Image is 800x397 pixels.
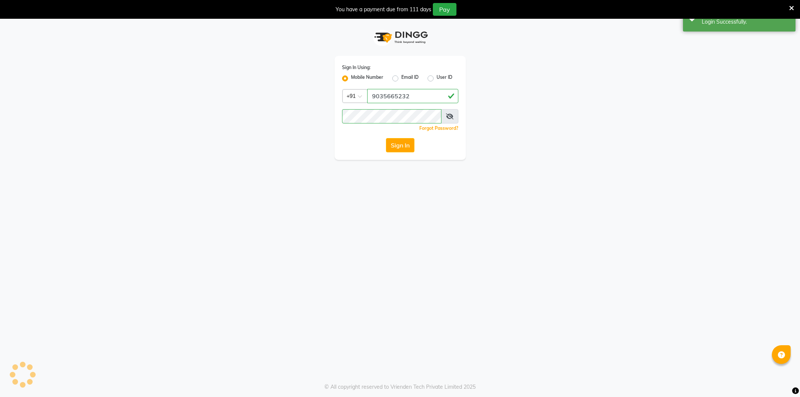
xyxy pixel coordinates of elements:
[433,3,456,16] button: Pay
[342,109,441,123] input: Username
[336,6,431,14] div: You have a payment due from 111 days
[702,18,790,26] div: Login Successfully.
[367,89,458,103] input: Username
[386,138,414,152] button: Sign In
[437,74,452,83] label: User ID
[370,26,430,48] img: logo1.svg
[419,125,458,131] a: Forgot Password?
[768,367,792,389] iframe: chat widget
[401,74,419,83] label: Email ID
[351,74,383,83] label: Mobile Number
[342,64,371,71] label: Sign In Using:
